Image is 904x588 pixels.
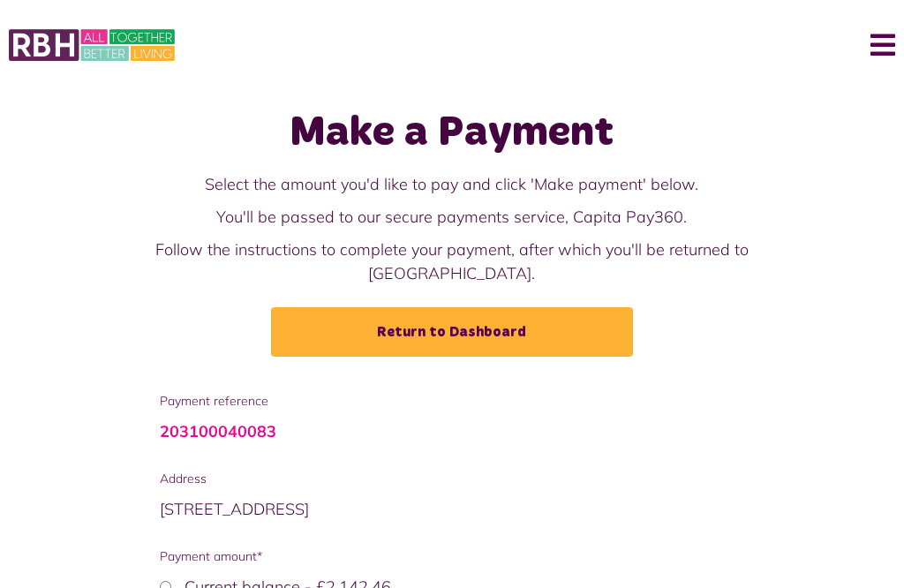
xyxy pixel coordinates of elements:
[160,499,309,519] span: [STREET_ADDRESS]
[160,421,276,441] a: 203100040083
[84,172,819,196] p: Select the amount you'd like to pay and click 'Make payment' below.
[160,547,745,566] span: Payment amount*
[84,237,819,285] p: Follow the instructions to complete your payment, after which you'll be returned to [GEOGRAPHIC_D...
[9,26,175,64] img: MyRBH
[84,108,819,159] h1: Make a Payment
[160,470,745,488] span: Address
[160,392,745,411] span: Payment reference
[84,205,819,229] p: You'll be passed to our secure payments service, Capita Pay360.
[271,307,633,357] a: Return to Dashboard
